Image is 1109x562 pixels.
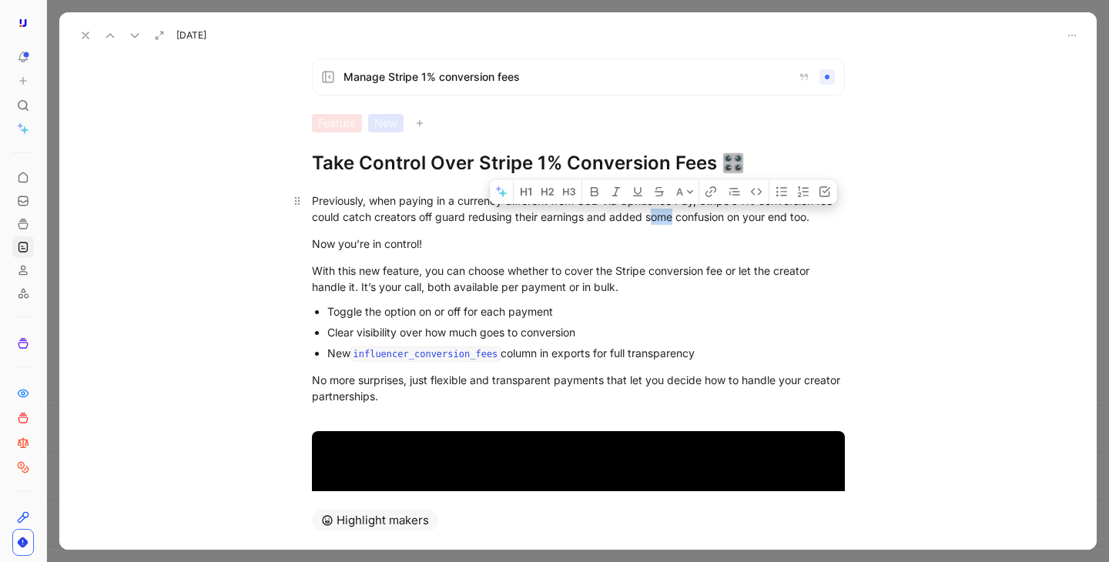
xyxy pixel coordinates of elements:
[312,114,845,132] div: FeatureNew
[343,68,786,86] span: Manage Stripe 1% conversion fees
[312,151,845,176] h1: Take Control Over Stripe 1% Conversion Fees 🎛️
[312,263,845,295] div: With this new feature, you can choose whether to cover the Stripe conversion fee or let the creat...
[312,372,845,420] div: No more surprises, just flexible and transparent payments that let you decide how to handle your ...
[176,29,206,42] span: [DATE]
[312,114,362,132] div: Feature
[312,192,845,225] div: Previously, when paying in a currency different from USD via Upfluence Pay, Stripe’s 1% conversio...
[327,345,845,363] div: New column in exports for full transparency
[327,324,845,340] div: Clear visibility over how much goes to conversion
[312,236,845,252] div: Now you’re in control!
[12,12,34,34] button: Upfluence
[15,15,31,31] img: Upfluence
[312,510,438,531] button: Highlight makers
[368,114,404,132] div: New
[327,303,845,319] div: Toggle the option on or off for each payment
[350,346,501,362] code: influencer_conversion_fees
